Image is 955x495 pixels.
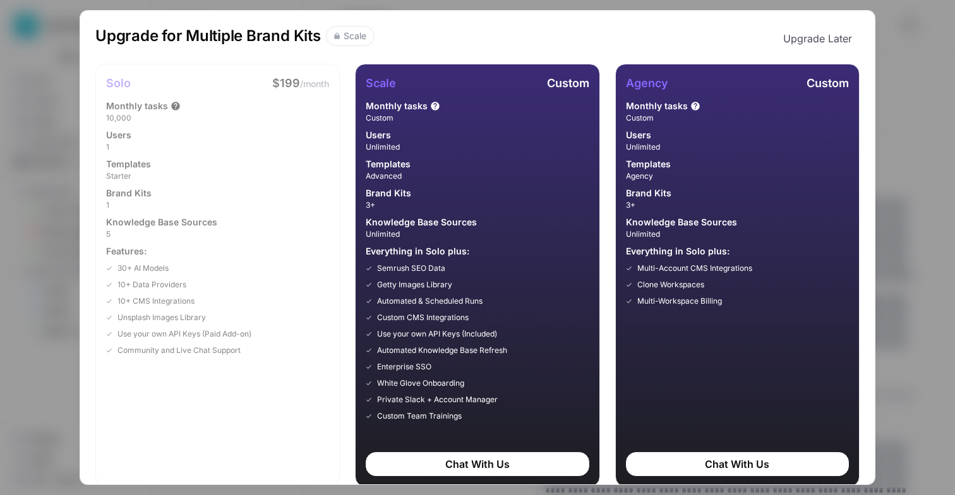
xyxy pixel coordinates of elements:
[377,279,452,290] span: Getty Images Library
[626,129,651,141] span: Users
[626,452,849,476] div: Chat With Us
[106,187,152,200] span: Brand Kits
[344,30,366,42] div: Scale
[366,229,589,240] span: Unlimited
[106,245,329,258] span: Features:
[106,129,131,141] span: Users
[366,158,411,170] span: Templates
[95,26,321,51] h1: Upgrade for Multiple Brand Kits
[106,170,329,182] span: Starter
[377,328,497,340] span: Use your own API Keys (Included)
[117,295,195,307] span: 10+ CMS Integrations
[366,216,477,229] span: Knowledge Base Sources
[366,170,589,182] span: Advanced
[637,263,752,274] span: Multi-Account CMS Integrations
[377,410,462,422] span: Custom Team Trainings
[366,200,589,211] span: 3+
[807,76,849,90] span: Custom
[377,295,483,307] span: Automated & Scheduled Runs
[626,200,849,211] span: 3+
[366,452,589,476] div: Chat With Us
[626,245,849,258] span: Everything in Solo plus:
[626,187,671,200] span: Brand Kits
[377,345,507,356] span: Automated Knowledge Base Refresh
[117,345,241,356] span: Community and Live Chat Support
[377,378,464,389] span: White Glove Onboarding
[106,141,329,153] span: 1
[117,279,186,290] span: 10+ Data Providers
[637,295,722,307] span: Multi-Workspace Billing
[106,200,329,211] span: 1
[626,216,737,229] span: Knowledge Base Sources
[106,216,217,229] span: Knowledge Base Sources
[377,263,445,274] span: Semrush SEO Data
[626,100,688,112] span: Monthly tasks
[377,361,431,373] span: Enterprise SSO
[377,312,469,323] span: Custom CMS Integrations
[117,312,206,323] span: Unsplash Images Library
[366,141,589,153] span: Unlimited
[626,229,849,240] span: Unlimited
[106,229,329,240] span: 5
[626,141,849,153] span: Unlimited
[117,328,251,340] span: Use your own API Keys (Paid Add-on)
[106,100,168,112] span: Monthly tasks
[366,75,396,92] h1: Scale
[377,394,498,405] span: Private Slack + Account Manager
[117,263,169,274] span: 30+ AI Models
[366,100,428,112] span: Monthly tasks
[626,170,849,182] span: Agency
[547,76,589,90] span: Custom
[626,75,668,92] h1: Agency
[366,187,411,200] span: Brand Kits
[366,129,391,141] span: Users
[106,112,329,124] span: 10,000
[626,112,849,124] span: Custom
[300,78,329,89] span: /month
[106,158,151,170] span: Templates
[626,158,671,170] span: Templates
[776,26,860,51] button: Upgrade Later
[366,112,589,124] span: Custom
[637,279,704,290] span: Clone Workspaces
[272,76,300,90] span: $199
[366,245,589,258] span: Everything in Solo plus:
[106,75,131,92] h1: Solo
